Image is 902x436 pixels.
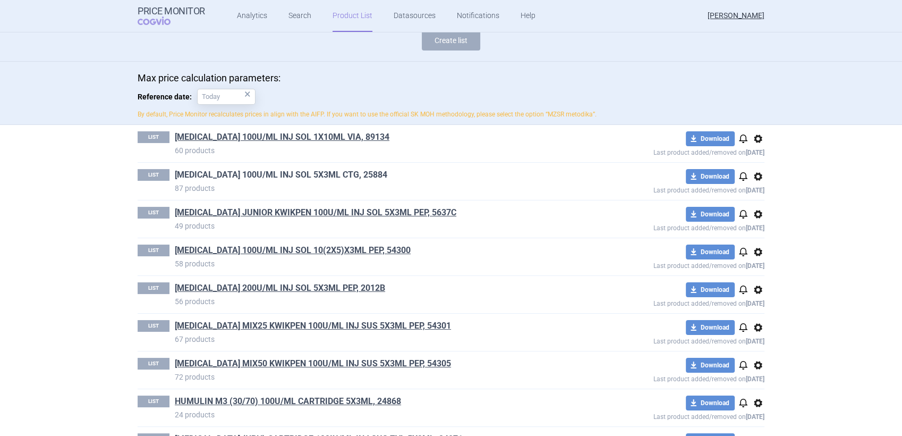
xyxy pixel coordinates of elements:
a: [MEDICAL_DATA] MIX25 KWIKPEN 100U/ML INJ SUS 5X3ML PEP, 54301 [175,320,451,332]
strong: [DATE] [746,413,764,421]
h1: HUMALOG MIX25 KWIKPEN 100U/ML INJ SUS 5X3ML PEP, 54301 [175,320,576,334]
p: LIST [138,245,169,256]
strong: [DATE] [746,262,764,270]
p: LIST [138,320,169,332]
p: LIST [138,169,169,181]
a: [MEDICAL_DATA] 100U/ML INJ SOL 5X3ML CTG, 25884 [175,169,387,181]
p: By default, Price Monitor recalculates prices in align with the AIFP. If you want to use the offi... [138,110,764,119]
a: [MEDICAL_DATA] 200U/ML INJ SOL 5X3ML PEP, 2012B [175,282,385,294]
a: HUMULIN M3 (30/70) 100U/ML CARTRIDGE 5X3ML, 24868 [175,396,401,407]
h1: HUMALOG JUNIOR KWIKPEN 100U/ML INJ SOL 5X3ML PEP, 5637C [175,207,576,221]
p: LIST [138,131,169,143]
p: Last product added/removed on [576,373,764,383]
h1: HUMALOG 100U/ML INJ SOL 5X3ML CTG, 25884 [175,169,576,183]
button: Download [686,320,735,335]
button: Download [686,207,735,222]
strong: [DATE] [746,224,764,232]
p: Last product added/removed on [576,146,764,156]
p: 58 products [175,258,576,269]
p: Last product added/removed on [576,335,764,345]
strong: [DATE] [746,300,764,307]
button: Download [686,282,735,297]
h1: HUMALOG KWIKPEN 200U/ML INJ SOL 5X3ML PEP, 2012B [175,282,576,296]
p: Last product added/removed on [576,410,764,421]
p: 72 products [175,372,576,382]
a: [MEDICAL_DATA] 100U/ML INJ SOL 1X10ML VIA, 89134 [175,131,389,143]
input: Reference date:× [197,89,256,105]
a: [MEDICAL_DATA] JUNIOR KWIKPEN 100U/ML INJ SOL 5X3ML PEP, 5637C [175,207,456,219]
button: Download [686,169,735,184]
a: [MEDICAL_DATA] 100U/ML INJ SOL 10(2X5)X3ML PEP, 54300 [175,245,411,256]
a: [MEDICAL_DATA] MIX50 KWIKPEN 100U/ML INJ SUS 5X3ML PEP, 54305 [175,358,451,370]
strong: Price Monitor [138,6,205,16]
button: Download [686,396,735,410]
p: 60 products [175,145,576,156]
p: 67 products [175,334,576,345]
p: 56 products [175,296,576,307]
button: Download [686,245,735,259]
strong: [DATE] [746,375,764,383]
span: Reference date: [138,89,197,105]
strong: [DATE] [746,338,764,345]
h1: HUMULIN M3 (30/70) 100U/ML CARTRIDGE 5X3ML, 24868 [175,396,576,409]
p: LIST [138,207,169,219]
p: Last product added/removed on [576,259,764,270]
strong: [DATE] [746,149,764,156]
p: 49 products [175,221,576,231]
p: Last product added/removed on [576,222,764,232]
p: Max price calculation parameters: [138,72,764,84]
button: Create list [422,30,480,51]
button: Download [686,131,735,146]
strong: [DATE] [746,187,764,194]
p: Last product added/removed on [576,184,764,194]
p: LIST [138,282,169,294]
a: Price MonitorCOGVIO [138,6,205,26]
span: COGVIO [138,16,185,25]
p: Last product added/removed on [576,297,764,307]
p: 24 products [175,409,576,420]
h1: HUMALOG KWIKPEN 100U/ML INJ SOL 10(2X5)X3ML PEP, 54300 [175,245,576,258]
h1: HUMALOG MIX50 KWIKPEN 100U/ML INJ SUS 5X3ML PEP, 54305 [175,358,576,372]
h1: HUMALOG 100U/ML INJ SOL 1X10ML VIA, 89134 [175,131,576,145]
p: 87 products [175,183,576,194]
p: LIST [138,358,169,370]
div: × [244,88,251,100]
p: LIST [138,396,169,407]
button: Download [686,358,735,373]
